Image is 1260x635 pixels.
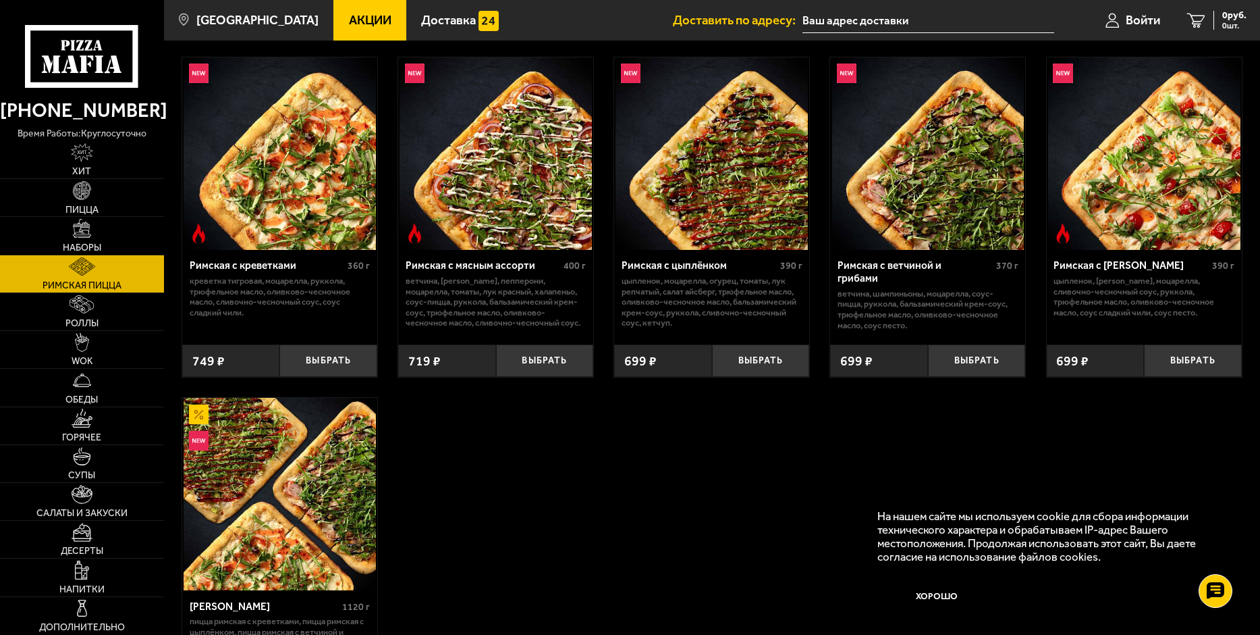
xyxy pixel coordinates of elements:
[189,224,209,243] img: Острое блюдо
[478,11,498,30] img: 15daf4d41897b9f0e9f617042186c801.svg
[59,585,105,594] span: Напитки
[190,276,371,317] p: креветка тигровая, моцарелла, руккола, трюфельное масло, оливково-чесночное масло, сливочно-чесно...
[72,167,91,176] span: Хит
[1053,224,1072,243] img: Острое блюдо
[184,398,376,590] img: Мама Миа
[421,14,476,27] span: Доставка
[621,63,640,83] img: Новинка
[624,355,657,367] span: 699 ₽
[192,355,225,367] span: 749 ₽
[189,405,209,424] img: Акционный
[712,345,810,377] button: Выбрать
[564,260,586,272] span: 400 г
[65,319,99,328] span: Роллы
[62,433,101,442] span: Горячее
[65,395,98,405] span: Обеды
[63,243,101,253] span: Наборы
[61,547,103,556] span: Десерты
[838,259,993,284] div: Римская с ветчиной и грибами
[398,57,593,250] a: НовинкаОстрое блюдоРимская с мясным ассорти
[614,57,809,250] a: НовинкаРимская с цыплёнком
[622,259,777,272] div: Римская с цыплёнком
[72,357,92,366] span: WOK
[928,345,1026,377] button: Выбрать
[496,345,594,377] button: Выбрать
[405,63,424,83] img: Новинка
[189,63,209,83] img: Новинка
[1222,22,1247,30] span: 0 шт.
[877,576,995,615] button: Хорошо
[68,471,95,480] span: Супы
[1053,259,1209,272] div: Римская с [PERSON_NAME]
[182,398,377,590] a: АкционныйНовинкаМама Миа
[189,431,209,451] img: Новинка
[342,601,370,613] span: 1120 г
[840,355,873,367] span: 699 ₽
[190,601,339,613] div: [PERSON_NAME]
[196,14,319,27] span: [GEOGRAPHIC_DATA]
[405,224,424,243] img: Острое блюдо
[780,260,802,272] span: 390 г
[182,57,377,250] a: НовинкаОстрое блюдоРимская с креветками
[400,57,592,250] img: Римская с мясным ассорти
[348,260,370,272] span: 360 г
[832,57,1024,250] img: Римская с ветчиной и грибами
[184,57,376,250] img: Римская с креветками
[622,276,802,328] p: цыпленок, моцарелла, огурец, томаты, лук репчатый, салат айсберг, трюфельное масло, оливково-чесн...
[615,57,808,250] img: Римская с цыплёнком
[838,288,1018,330] p: ветчина, шампиньоны, моцарелла, соус-пицца, руккола, бальзамический крем-соус, трюфельное масло, ...
[1126,14,1160,27] span: Войти
[65,205,99,215] span: Пицца
[1053,276,1234,317] p: цыпленок, [PERSON_NAME], моцарелла, сливочно-чесночный соус, руккола, трюфельное масло, оливково-...
[406,259,561,272] div: Римская с мясным ассорти
[837,63,856,83] img: Новинка
[830,57,1025,250] a: НовинкаРимская с ветчиной и грибами
[802,8,1054,33] input: Ваш адрес доставки
[1212,260,1234,272] span: 390 г
[279,345,377,377] button: Выбрать
[406,276,586,328] p: ветчина, [PERSON_NAME], пепперони, моцарелла, томаты, лук красный, халапеньо, соус-пицца, руккола...
[1048,57,1240,250] img: Римская с томатами черри
[36,509,128,518] span: Салаты и закуски
[1222,11,1247,20] span: 0 руб.
[1144,345,1242,377] button: Выбрать
[673,14,802,27] span: Доставить по адресу:
[877,509,1221,564] p: На нашем сайте мы используем cookie для сбора информации технического характера и обрабатываем IP...
[408,355,441,367] span: 719 ₽
[1053,63,1072,83] img: Новинка
[39,623,125,632] span: Дополнительно
[996,260,1018,272] span: 370 г
[43,281,121,290] span: Римская пицца
[349,14,391,27] span: Акции
[190,259,345,272] div: Римская с креветками
[1047,57,1242,250] a: НовинкаОстрое блюдоРимская с томатами черри
[1056,355,1089,367] span: 699 ₽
